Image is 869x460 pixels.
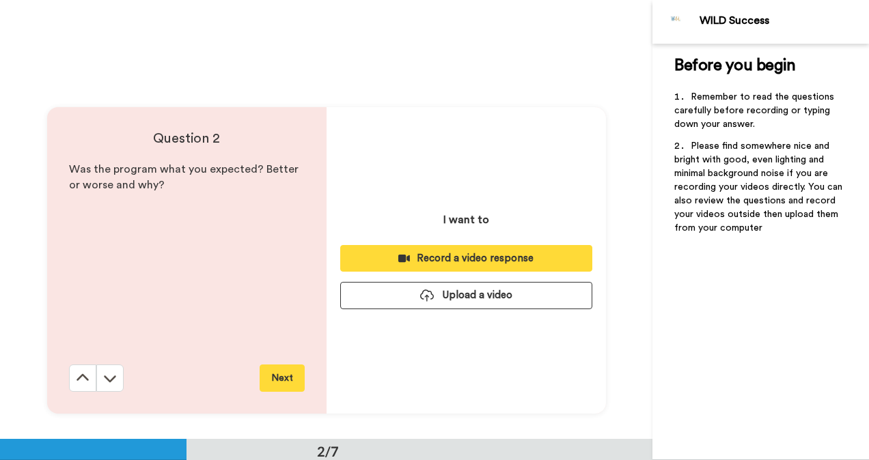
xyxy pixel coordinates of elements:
[69,164,301,190] span: Was the program what you expected? Better or worse and why?
[674,141,845,233] span: Please find somewhere nice and bright with good, even lighting and minimal background noise if yo...
[674,92,837,129] span: Remember to read the questions carefully before recording or typing down your answer.
[660,5,693,38] img: Profile Image
[340,245,592,272] button: Record a video response
[700,14,868,27] div: WILD Success
[443,212,489,228] p: I want to
[260,364,305,392] button: Next
[351,251,581,265] div: Record a video response
[340,282,592,308] button: Upload a video
[674,57,795,74] span: Before you begin
[69,129,305,148] h4: Question 2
